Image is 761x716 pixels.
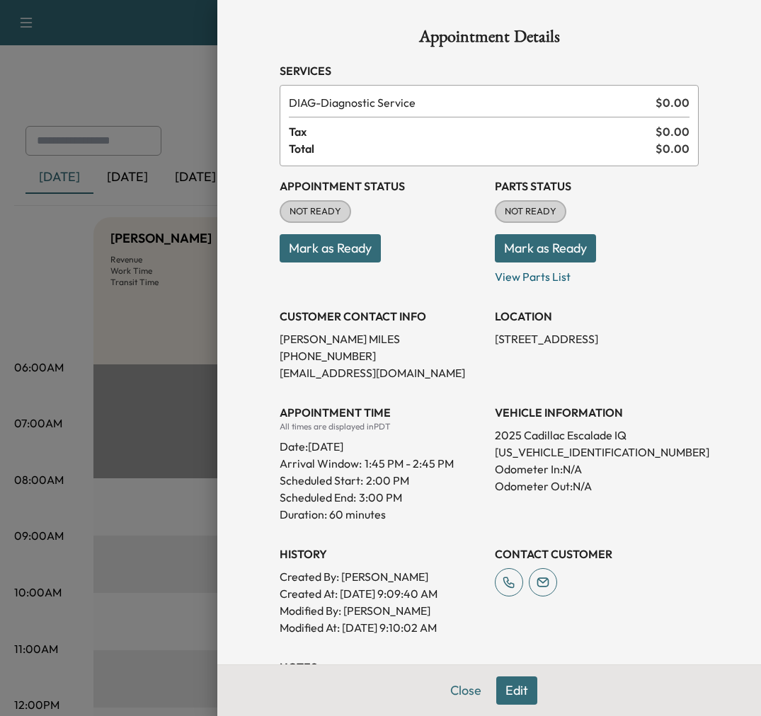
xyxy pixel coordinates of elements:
span: NOT READY [496,204,565,219]
p: Created At : [DATE] 9:09:40 AM [280,585,484,602]
p: 2:00 PM [366,472,409,489]
span: $ 0.00 [656,94,690,111]
p: [STREET_ADDRESS] [495,330,699,347]
span: 1:45 PM - 2:45 PM [365,455,454,472]
button: Mark as Ready [495,234,596,262]
h3: CONTACT CUSTOMER [495,545,699,562]
span: $ 0.00 [656,123,690,140]
p: Modified At : [DATE] 9:10:02 AM [280,619,484,636]
h3: NOTES [280,659,699,676]
div: Date: [DATE] [280,432,484,455]
p: Odometer In: N/A [495,461,699,478]
p: [PHONE_NUMBER] [280,347,484,364]
p: 2025 Cadillac Escalade IQ [495,427,699,444]
p: 3:00 PM [359,489,402,506]
p: [US_VEHICLE_IDENTIFICATION_NUMBER] [495,444,699,461]
h3: Services [280,62,699,79]
span: $ 0.00 [656,140,690,157]
p: Scheduled End: [280,489,356,506]
button: Mark as Ready [280,234,381,262]
span: Diagnostic Service [289,94,650,111]
h3: VEHICLE INFORMATION [495,404,699,421]
p: View Parts List [495,262,699,285]
h3: History [280,545,484,562]
p: [PERSON_NAME] MILES [280,330,484,347]
p: Modified By : [PERSON_NAME] [280,602,484,619]
button: Edit [496,676,537,705]
h3: Appointment Status [280,178,484,195]
h3: Parts Status [495,178,699,195]
h3: CUSTOMER CONTACT INFO [280,308,484,325]
button: Close [441,676,491,705]
h1: Appointment Details [280,28,699,51]
p: Created By : [PERSON_NAME] [280,568,484,585]
p: Odometer Out: N/A [495,478,699,495]
div: All times are displayed in PDT [280,421,484,432]
span: NOT READY [281,204,350,219]
span: Total [289,140,656,157]
p: [EMAIL_ADDRESS][DOMAIN_NAME] [280,364,484,381]
h3: APPOINTMENT TIME [280,404,484,421]
p: Duration: 60 minutes [280,506,484,523]
p: Arrival Window: [280,455,484,472]
p: Scheduled Start: [280,472,363,489]
span: Tax [289,123,656,140]
h3: LOCATION [495,308,699,325]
